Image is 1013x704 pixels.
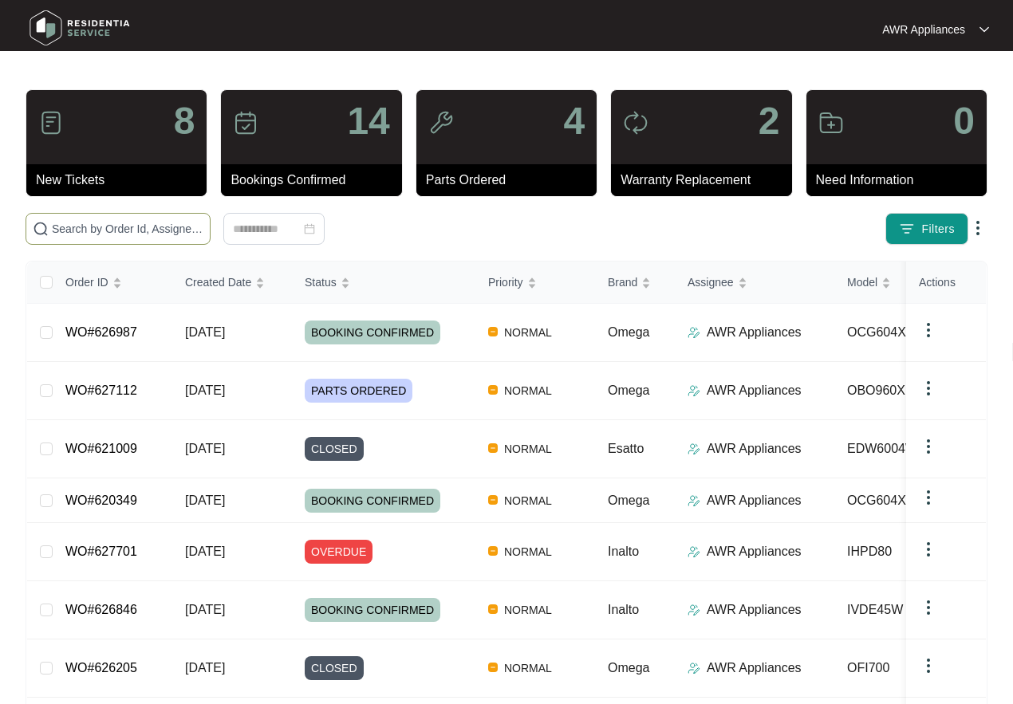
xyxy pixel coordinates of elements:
p: AWR Appliances [707,659,802,678]
img: Assigner Icon [688,384,700,397]
span: [DATE] [185,325,225,339]
span: CLOSED [305,656,364,680]
span: BOOKING CONFIRMED [305,321,440,344]
img: dropdown arrow [919,598,938,617]
p: Parts Ordered [426,171,597,190]
span: Omega [608,325,649,339]
span: CLOSED [305,437,364,461]
img: residentia service logo [24,4,136,52]
img: Assigner Icon [688,545,700,558]
img: Vercel Logo [488,604,498,614]
p: 8 [174,102,195,140]
th: Brand [595,262,675,304]
span: NORMAL [498,323,558,342]
th: Actions [906,262,986,304]
img: dropdown arrow [919,379,938,398]
td: OCG604XCOM [834,478,994,523]
img: icon [623,110,648,136]
img: dropdown arrow [919,488,938,507]
img: Vercel Logo [488,495,498,505]
img: dropdown arrow [919,540,938,559]
span: [DATE] [185,545,225,558]
span: Assignee [688,273,734,291]
td: EDW6004W [834,420,994,478]
img: Assigner Icon [688,442,700,455]
span: NORMAL [498,659,558,678]
span: PARTS ORDERED [305,379,412,403]
p: AWR Appliances [707,542,802,561]
span: Brand [608,273,637,291]
a: WO#626846 [65,603,137,616]
a: WO#627701 [65,545,137,558]
img: search-icon [33,221,49,237]
span: Omega [608,383,649,397]
p: AWR Appliances [707,600,802,619]
span: Esatto [608,442,644,455]
img: dropdown arrow [979,26,989,33]
a: WO#621009 [65,442,137,455]
img: Vercel Logo [488,443,498,453]
th: Priority [475,262,595,304]
img: icon [233,110,258,136]
input: Search by Order Id, Assignee Name, Customer Name, Brand and Model [52,220,203,238]
a: WO#626987 [65,325,137,339]
img: Vercel Logo [488,663,498,672]
p: AWR Appliances [882,22,965,37]
span: Created Date [185,273,251,291]
span: [DATE] [185,603,225,616]
th: Model [834,262,994,304]
p: AWR Appliances [707,323,802,342]
span: Omega [608,661,649,675]
img: Assigner Icon [688,494,700,507]
img: Assigner Icon [688,326,700,339]
span: [DATE] [185,383,225,397]
img: icon [38,110,64,136]
img: filter icon [899,221,915,237]
img: Vercel Logo [488,385,498,395]
img: dropdown arrow [919,656,938,675]
th: Status [292,262,475,304]
span: Filters [921,221,955,238]
span: BOOKING CONFIRMED [305,598,440,622]
span: NORMAL [498,542,558,561]
a: WO#627112 [65,383,137,397]
span: Inalto [608,545,639,558]
p: 4 [563,102,585,140]
p: Warranty Replacement [621,171,791,190]
p: 2 [759,102,780,140]
span: Omega [608,494,649,507]
span: OVERDUE [305,540,372,564]
span: BOOKING CONFIRMED [305,489,440,513]
span: [DATE] [185,661,225,675]
img: Assigner Icon [688,604,700,616]
p: AWR Appliances [707,381,802,400]
p: Need Information [816,171,987,190]
span: NORMAL [498,491,558,510]
p: AWR Appliances [707,491,802,510]
th: Created Date [172,262,292,304]
td: OCG604XCOM [834,304,994,362]
img: dropdown arrow [919,321,938,340]
img: Vercel Logo [488,327,498,336]
td: OFI700 [834,639,994,698]
p: Bookings Confirmed [231,171,401,190]
span: Status [305,273,337,291]
span: Priority [488,273,523,291]
a: WO#626205 [65,661,137,675]
span: NORMAL [498,381,558,400]
img: icon [818,110,844,136]
img: dropdown arrow [968,218,987,238]
button: filter iconFilters [885,213,968,245]
td: IVDE45W (co) [834,581,994,639]
p: 14 [347,102,389,140]
img: Assigner Icon [688,662,700,675]
span: Order ID [65,273,108,291]
img: icon [428,110,454,136]
a: WO#620349 [65,494,137,507]
span: [DATE] [185,442,225,455]
span: NORMAL [498,600,558,619]
td: IHPD80 [834,523,994,581]
p: New Tickets [36,171,207,190]
span: Model [847,273,877,291]
img: Vercel Logo [488,546,498,556]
